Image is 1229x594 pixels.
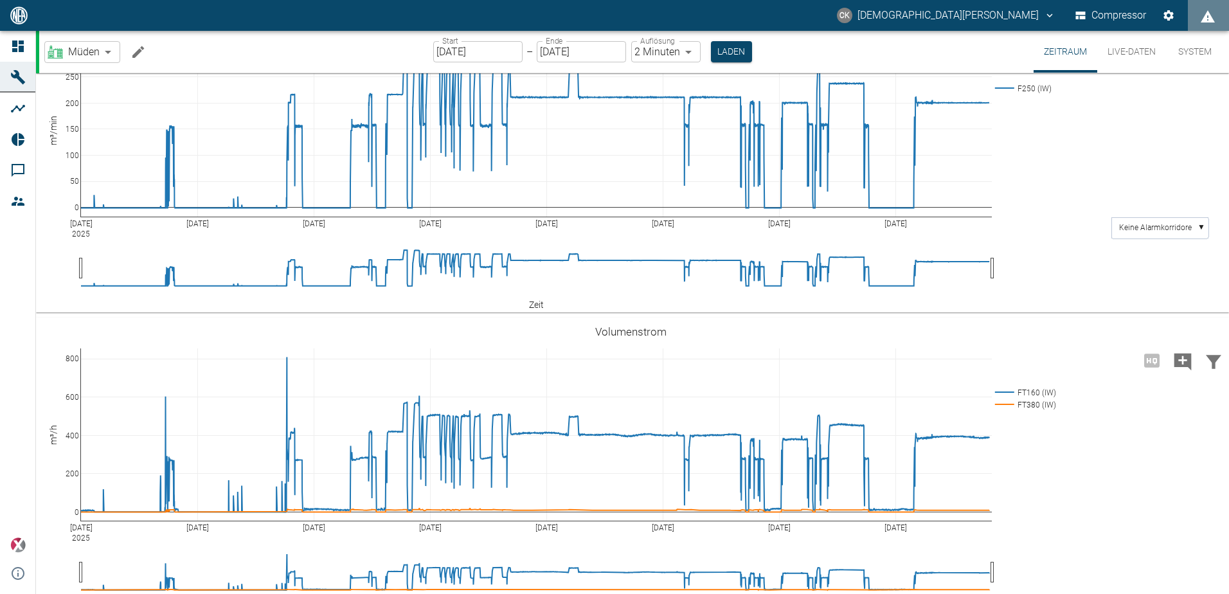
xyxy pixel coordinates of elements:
img: Xplore Logo [10,537,26,553]
button: Machine bearbeiten [125,39,151,65]
button: System [1166,31,1224,73]
button: Daten filtern [1198,344,1229,377]
button: Zeitraum [1034,31,1097,73]
div: 2 Minuten [631,41,701,62]
button: Laden [711,41,752,62]
input: DD.MM.YYYY [537,41,626,62]
text: Keine Alarmkorridore [1119,223,1192,232]
div: CK [837,8,852,23]
input: DD.MM.YYYY [433,41,523,62]
button: christian.kraft@arcanum-energy.de [835,4,1057,27]
button: Einstellungen [1157,4,1180,27]
label: Auflösung [640,35,675,46]
span: Hohe Auflösung nur für Zeiträume von <3 Tagen verfügbar [1136,354,1167,366]
button: Compressor [1073,4,1149,27]
a: Müden [48,44,100,60]
label: Start [442,35,458,46]
button: Live-Daten [1097,31,1166,73]
label: Ende [546,35,562,46]
span: Müden [68,44,100,59]
img: logo [9,6,29,24]
p: – [526,44,533,59]
button: Kommentar hinzufügen [1167,344,1198,377]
